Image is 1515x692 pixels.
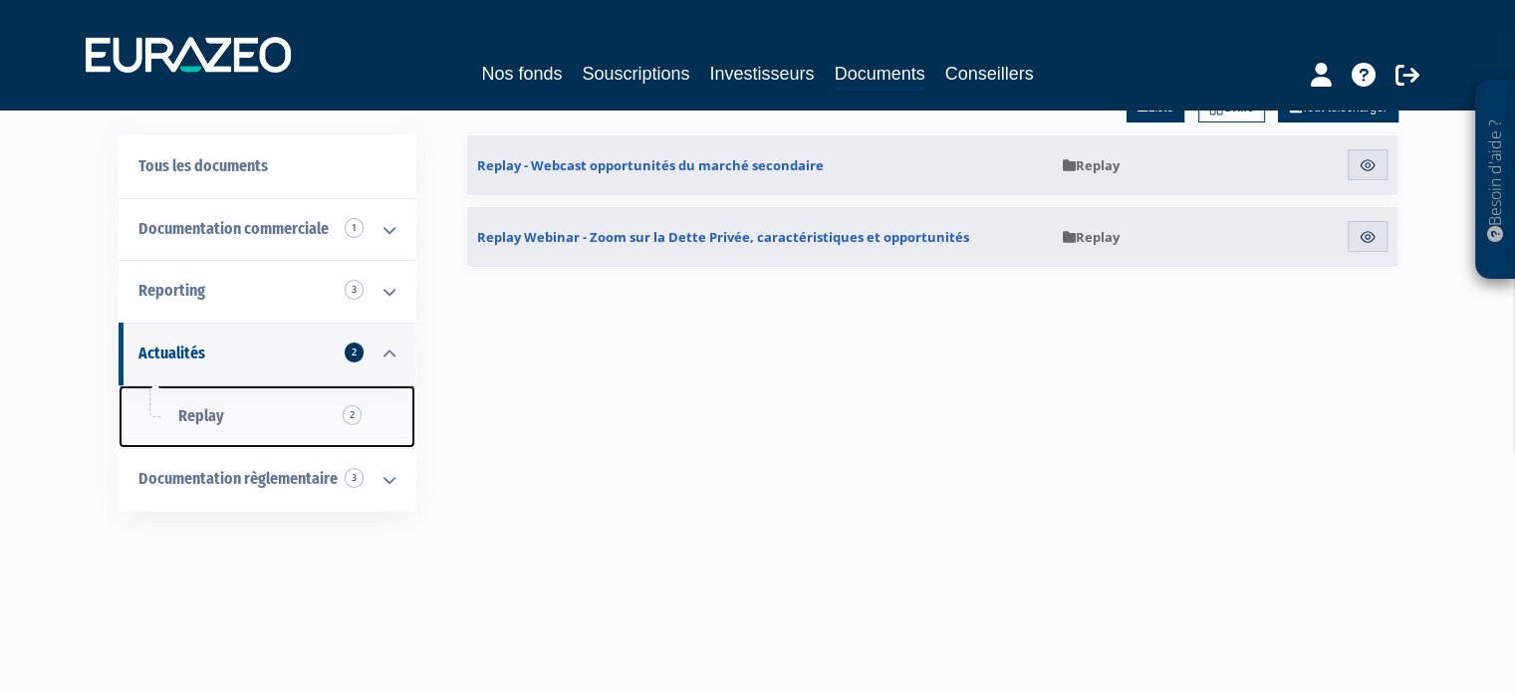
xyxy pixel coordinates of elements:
span: 2 [345,343,364,362]
a: Reporting 3 [119,260,415,323]
a: Documents [835,60,925,91]
a: Actualités 2 [119,323,415,385]
a: Documentation règlementaire 3 [119,448,415,511]
span: 1 [345,218,364,238]
span: Replay Webinar - Zoom sur la Dette Privée, caractéristiques et opportunités [477,228,969,246]
span: Actualités [138,344,205,362]
a: Replay Webinar - Zoom sur la Dette Privée, caractéristiques et opportunités [467,207,1053,267]
p: Besoin d'aide ? [1484,91,1507,270]
a: Replay2 [119,385,415,448]
span: Replay - Webcast opportunités du marché secondaire [477,156,824,174]
span: Documentation commerciale [138,219,329,238]
img: 1732889491-logotype_eurazeo_blanc_rvb.png [86,37,291,73]
span: Replay [1063,228,1120,246]
img: eye.svg [1359,228,1377,246]
a: Tous les documents [119,135,415,198]
img: eye.svg [1359,156,1377,174]
a: Nos fonds [481,60,562,88]
a: Replay - Webcast opportunités du marché secondaire [467,135,1053,195]
span: Replay [178,406,224,425]
span: Replay [1063,156,1120,174]
span: Reporting [138,281,205,300]
span: Documentation règlementaire [138,469,338,488]
span: 2 [343,405,362,425]
a: Documentation commerciale 1 [119,198,415,261]
a: Souscriptions [582,60,689,88]
a: Investisseurs [709,60,814,88]
a: Conseillers [945,60,1034,88]
span: 3 [345,280,364,300]
span: 3 [345,468,364,488]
